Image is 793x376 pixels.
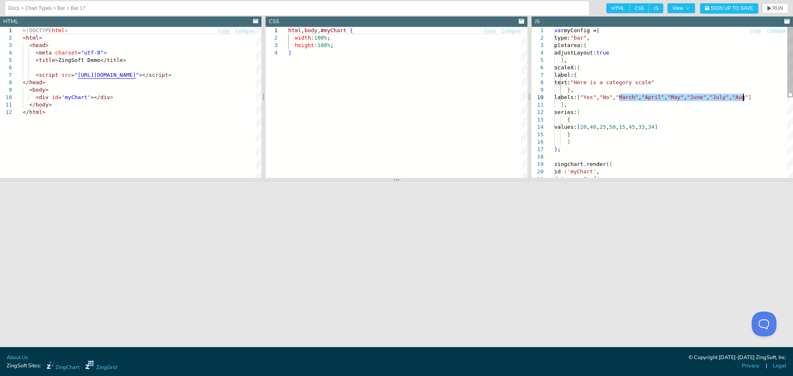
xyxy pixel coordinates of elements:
[62,94,90,100] span: 'myChart'
[236,28,255,33] span: Collapse
[606,3,663,13] div: checkbox-group
[532,79,544,86] div: 8
[554,72,574,78] span: label:
[729,94,732,100] span: ,
[532,168,544,175] div: 20
[596,168,599,175] span: ,
[554,168,567,175] span: id :
[85,361,117,371] a: ZingGrid
[654,124,658,130] span: ]
[266,49,278,57] div: 4
[321,27,347,33] span: #myChart
[535,18,540,26] div: JS
[23,35,26,41] span: <
[596,27,599,33] span: {
[532,57,544,64] div: 5
[564,57,567,63] span: ,
[599,124,606,130] span: 25
[554,64,577,71] span: scaleX:
[36,57,39,63] span: <
[304,27,317,33] span: body
[648,124,655,130] span: 34
[532,27,544,34] div: 1
[567,87,570,93] span: }
[619,124,625,130] span: 15
[36,50,39,56] span: <
[235,27,256,35] button: Collapse
[7,362,41,370] span: ZingSoft Sites:
[302,27,305,33] span: ,
[615,94,638,100] span: "March"
[554,124,577,130] span: values:
[554,42,583,48] span: plotarea:
[606,3,630,13] span: HTML
[570,79,655,85] span: "Here is a category scale"
[599,94,612,100] span: "No"
[136,72,139,78] span: "
[554,94,577,100] span: labels:
[36,72,39,78] span: <
[266,34,278,42] div: 2
[295,42,318,48] span: height:
[42,109,45,115] span: >
[606,161,609,167] span: (
[81,50,104,56] span: "utf-8"
[532,116,544,123] div: 13
[532,42,544,49] div: 3
[39,35,42,41] span: >
[609,124,616,130] span: 50
[29,87,33,93] span: <
[564,27,596,33] span: myConfig =
[586,35,590,41] span: ,
[532,71,544,79] div: 7
[29,79,42,85] span: head
[26,35,39,41] span: html
[749,27,762,35] button: Copy
[39,57,55,63] span: title
[629,124,635,130] span: 45
[218,28,230,33] span: Copy
[567,131,570,137] span: }
[570,35,586,41] span: "bar"
[532,101,544,109] div: 11
[23,27,52,33] span: <!DOCTYPE
[554,161,606,167] span: zingchart.render
[501,27,521,35] button: Collapse
[29,42,33,48] span: <
[55,57,58,63] span: >
[532,34,544,42] div: 2
[767,28,786,33] span: Collapse
[52,27,64,33] span: html
[766,362,767,370] span: |
[110,94,113,100] span: >
[667,3,695,13] button: View
[564,102,567,108] span: ,
[288,50,292,56] span: }
[318,42,330,48] span: 100%
[577,124,580,130] span: [
[32,87,45,93] span: body
[580,124,586,130] span: 20
[557,146,560,152] span: ;
[100,57,107,63] span: </
[630,3,649,13] span: CSS
[684,94,687,100] span: ,
[638,94,641,100] span: ,
[532,64,544,71] div: 6
[532,109,544,116] div: 12
[90,94,100,100] span: ></
[532,161,544,168] div: 19
[750,28,761,33] span: Copy
[168,72,171,78] span: >
[36,94,39,100] span: <
[45,87,49,93] span: >
[577,109,580,115] span: [
[484,27,496,35] button: Copy
[532,49,544,57] div: 4
[689,354,786,362] div: © Copyright [DATE]-[DATE] ZingSoft, Inc.
[567,116,570,123] span: {
[7,354,28,362] a: About Us
[32,42,45,48] span: head
[609,161,613,167] span: {
[667,94,684,100] span: "May"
